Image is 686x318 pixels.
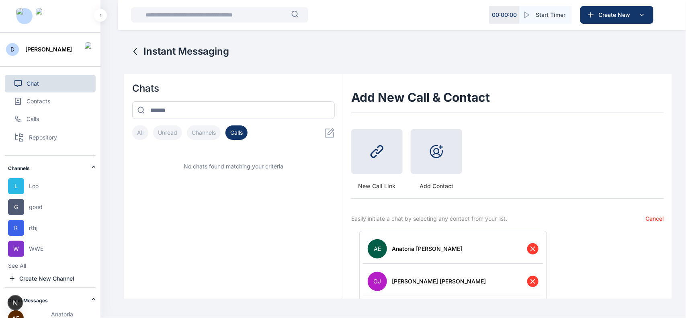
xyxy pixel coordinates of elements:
[645,215,664,223] button: Cancel
[411,129,462,190] button: Add Contact
[351,82,664,113] h1: Add New Call & Contact
[153,125,182,140] button: Unread
[351,129,403,190] button: New Call Link
[132,82,335,95] h2: Chats
[8,165,92,172] h2: Channels
[392,277,486,285] span: [PERSON_NAME] [PERSON_NAME]
[27,97,50,105] span: Contacts
[368,239,387,259] span: AE
[25,45,72,53] span: [PERSON_NAME]
[27,115,39,123] span: Calls
[411,182,462,190] span: Add Contact
[16,8,33,24] img: Logo
[29,133,57,142] span: Repository
[27,80,39,88] span: Chat
[5,110,96,128] button: Calls
[8,156,96,178] div: Channels
[29,245,43,253] span: WWE
[143,45,229,58] span: Instant Messaging
[187,125,221,140] button: Channels
[29,203,43,211] span: good
[8,288,96,310] div: Direct Messages
[8,199,96,215] button: Ggood
[6,10,94,23] button: Logo
[132,150,335,183] div: No chats found matching your criteria
[29,224,37,232] span: rthj
[85,42,94,57] img: Logo
[8,241,96,257] button: WWWE
[520,6,572,24] button: Start Timer
[368,272,387,291] span: OJ
[8,297,92,304] h2: Direct Messages
[225,125,248,140] button: Calls
[8,262,26,270] button: See All
[19,275,74,283] span: Create New Channel
[351,215,664,223] p: Easily initiate a chat by selecting any contact from your list.
[580,6,653,24] button: Create New
[351,182,403,190] span: New Call Link
[132,125,148,140] button: All
[8,241,24,257] span: W
[5,92,96,110] button: Contacts
[8,178,24,194] span: L
[5,75,96,92] button: Chat
[6,43,19,56] button: D
[8,220,96,236] button: Rrthj
[8,199,24,215] span: G
[29,182,39,190] span: Loo
[595,11,637,19] span: Create New
[492,11,517,19] p: 00 : 00 : 00
[5,128,96,147] button: Repository
[36,8,84,24] img: Logo
[8,220,24,236] span: R
[392,245,462,253] span: Anatoria [PERSON_NAME]
[8,178,96,194] button: LLoo
[536,11,565,19] span: Start Timer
